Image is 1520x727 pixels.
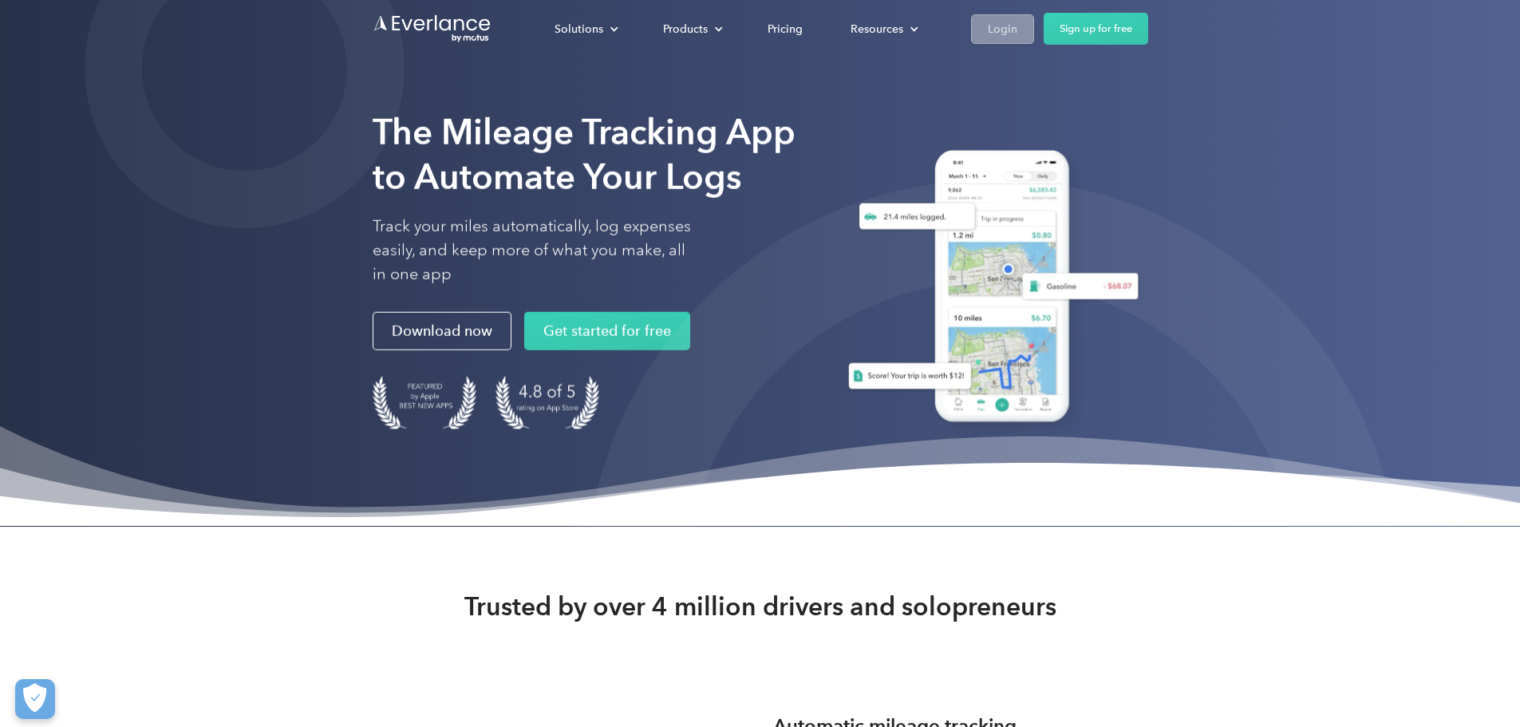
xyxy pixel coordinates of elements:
[988,19,1017,39] div: Login
[373,312,511,350] a: Download now
[373,111,796,198] strong: The Mileage Tracking App to Automate Your Logs
[1044,13,1148,45] a: Sign up for free
[851,19,903,39] div: Resources
[464,591,1056,622] strong: Trusted by over 4 million drivers and solopreneurs
[15,679,55,719] button: Cookies Settings
[663,19,708,39] div: Products
[829,138,1148,441] img: Everlance, mileage tracker app, expense tracking app
[373,376,476,429] img: Badge for Featured by Apple Best New Apps
[647,15,736,43] div: Products
[768,19,803,39] div: Pricing
[555,19,603,39] div: Solutions
[752,15,819,43] a: Pricing
[373,215,692,286] p: Track your miles automatically, log expenses easily, and keep more of what you make, all in one app
[495,376,599,429] img: 4.9 out of 5 stars on the app store
[835,15,931,43] div: Resources
[971,14,1034,44] a: Login
[524,312,690,350] a: Get started for free
[539,15,631,43] div: Solutions
[373,14,492,44] a: Go to homepage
